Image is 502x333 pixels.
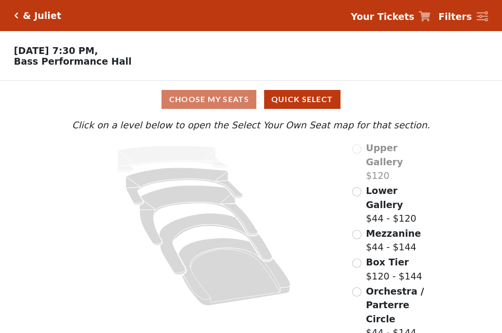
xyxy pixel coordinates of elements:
path: Lower Gallery - Seats Available: 151 [126,168,243,205]
a: Filters [438,10,488,24]
button: Quick Select [264,90,341,109]
p: Click on a level below to open the Select Your Own Seat map for that section. [70,118,432,132]
label: $44 - $120 [366,184,432,226]
label: $44 - $144 [366,227,421,254]
path: Upper Gallery - Seats Available: 0 [117,146,228,173]
a: Your Tickets [351,10,430,24]
span: Box Tier [366,257,409,267]
a: Click here to go back to filters [14,12,18,19]
span: Upper Gallery [366,142,403,167]
h5: & Juliet [23,10,61,21]
strong: Your Tickets [351,11,414,22]
span: Orchestra / Parterre Circle [366,286,424,324]
label: $120 - $144 [366,255,422,283]
span: Mezzanine [366,228,421,239]
label: $120 [366,141,432,183]
path: Orchestra / Parterre Circle - Seats Available: 44 [179,238,291,306]
strong: Filters [438,11,472,22]
span: Lower Gallery [366,185,403,210]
